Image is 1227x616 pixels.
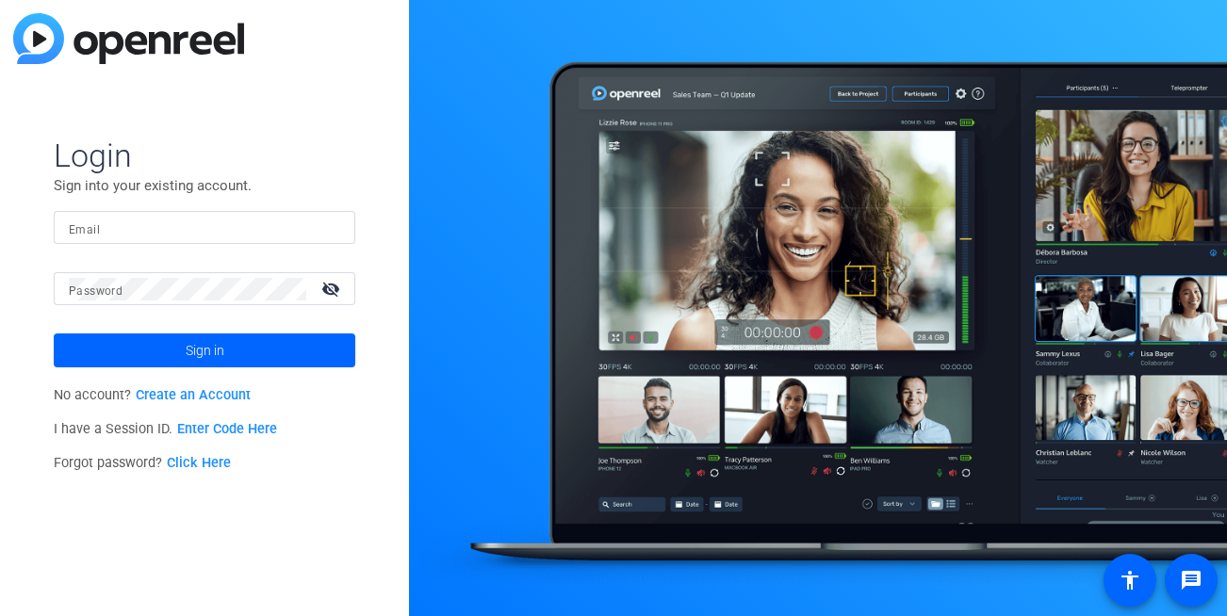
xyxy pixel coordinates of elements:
[136,387,251,403] a: Create an Account
[1119,569,1141,592] mat-icon: accessibility
[167,455,231,471] a: Click Here
[186,327,224,374] span: Sign in
[54,455,231,471] span: Forgot password?
[54,175,355,196] p: Sign into your existing account.
[54,333,355,367] button: Sign in
[69,217,340,239] input: Enter Email Address
[54,136,355,175] span: Login
[54,421,277,437] span: I have a Session ID.
[177,421,277,437] a: Enter Code Here
[69,223,100,236] mat-label: Email
[69,284,123,298] mat-label: Password
[13,13,244,64] img: blue-gradient.svg
[54,387,251,403] span: No account?
[1180,569,1202,592] mat-icon: message
[310,275,355,302] mat-icon: visibility_off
